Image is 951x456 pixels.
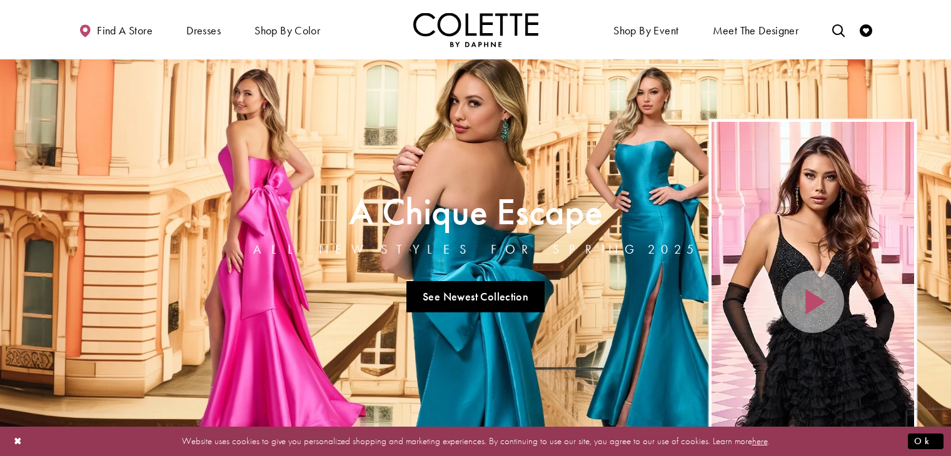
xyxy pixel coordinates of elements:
a: Check Wishlist [857,12,875,47]
span: Shop by color [254,24,320,37]
a: Find a store [76,12,156,47]
a: See Newest Collection A Chique Escape All New Styles For Spring 2025 [406,281,545,312]
a: here [752,435,768,447]
span: Dresses [186,24,221,37]
a: Visit Home Page [413,12,538,47]
button: Submit Dialog [908,434,943,449]
span: Find a store [97,24,153,37]
a: Meet the designer [710,12,802,47]
span: Shop By Event [613,24,678,37]
span: Shop By Event [610,12,682,47]
button: Close Dialog [8,430,29,452]
span: Dresses [183,12,224,47]
span: Meet the designer [713,24,799,37]
img: Colette by Daphne [413,12,538,47]
span: Shop by color [251,12,323,47]
a: Toggle search [829,12,848,47]
p: Website uses cookies to give you personalized shopping and marketing experiences. By continuing t... [90,433,861,450]
ul: Slider Links [249,276,702,317]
